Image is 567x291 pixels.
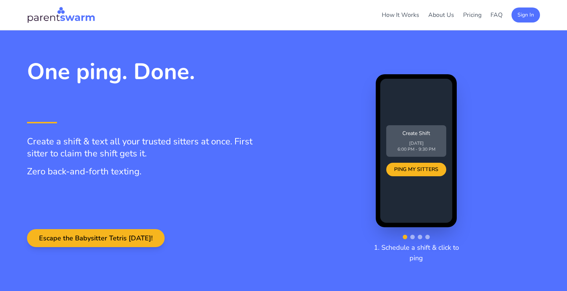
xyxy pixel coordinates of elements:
a: FAQ [490,11,502,19]
p: 1. Schedule a shift & click to ping [368,242,464,263]
img: Parentswarm Logo [27,6,95,24]
a: Escape the Babysitter Tetris [DATE]! [27,234,165,243]
a: Sign In [511,10,540,19]
div: PING MY SITTERS [386,163,446,176]
p: [DATE] [391,140,442,146]
a: Pricing [463,11,481,19]
a: How It Works [382,11,419,19]
a: About Us [428,11,454,19]
button: Sign In [511,7,540,22]
p: Create Shift [391,130,442,137]
button: Escape the Babysitter Tetris [DATE]! [27,229,165,247]
p: 6:00 PM - 9:30 PM [391,146,442,152]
